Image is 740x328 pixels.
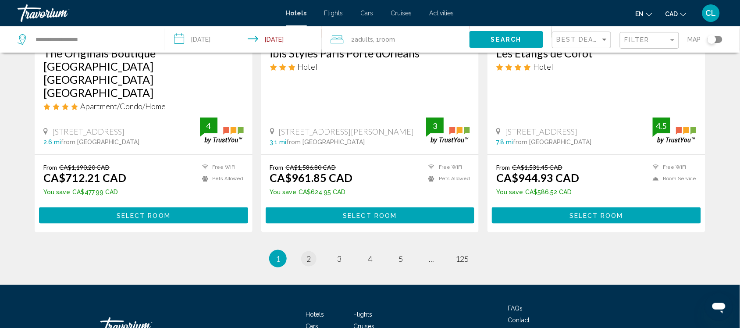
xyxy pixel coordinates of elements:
[266,207,475,224] button: Select Room
[665,7,687,20] button: Change currency
[496,139,513,146] span: 7.8 mi
[429,254,434,264] span: ...
[508,305,523,312] a: FAQs
[424,164,470,171] li: Free WiFi
[430,10,454,17] a: Activities
[270,62,470,71] div: 3 star Hotel
[496,189,523,196] span: You save
[61,139,139,146] span: from [GEOGRAPHIC_DATA]
[279,127,414,136] span: [STREET_ADDRESS][PERSON_NAME]
[653,121,670,131] div: 4.5
[306,254,311,264] span: 2
[533,62,553,71] span: Hotel
[569,212,623,219] span: Select Room
[492,210,701,219] a: Select Room
[43,139,61,146] span: 2.6 mi
[648,164,697,171] li: Free WiFi
[368,254,372,264] span: 4
[665,11,678,18] span: CAD
[688,33,701,46] span: Map
[43,101,244,111] div: 4 star Apartment
[286,164,336,171] del: CA$1,586.80 CAD
[496,62,697,71] div: 4 star Hotel
[374,33,395,46] span: , 1
[322,26,470,53] button: Travelers: 2 adults, 0 children
[306,311,324,318] a: Hotels
[39,210,248,219] a: Select Room
[198,175,244,182] li: Pets Allowed
[35,250,705,267] ul: Pagination
[505,127,577,136] span: [STREET_ADDRESS]
[324,10,343,17] a: Flights
[270,164,284,171] span: From
[426,118,470,143] img: trustyou-badge.svg
[270,189,353,196] p: CA$624.95 CAD
[80,101,166,111] span: Apartment/Condo/Home
[200,118,244,143] img: trustyou-badge.svg
[391,10,412,17] a: Cruises
[496,164,510,171] span: From
[287,139,365,146] span: from [GEOGRAPHIC_DATA]
[648,175,697,182] li: Room Service
[424,175,470,182] li: Pets Allowed
[557,36,603,43] span: Best Deals
[337,254,342,264] span: 3
[165,26,322,53] button: Check-in date: Nov 23, 2025 Check-out date: Nov 28, 2025
[200,121,217,131] div: 4
[512,164,562,171] del: CA$1,531.45 CAD
[298,62,318,71] span: Hotel
[270,46,470,60] a: ibis Styles Paris Porte dOrleans
[705,293,733,321] iframe: Bouton de lancement de la fenêtre de messagerie
[380,36,395,43] span: Room
[18,4,277,22] a: Travorium
[270,139,287,146] span: 3.1 mi
[352,33,374,46] span: 2
[59,164,110,171] del: CA$1,190.20 CAD
[286,10,307,17] a: Hotels
[52,127,125,136] span: [STREET_ADDRESS]
[355,36,374,43] span: Adults
[361,10,374,17] a: Cars
[43,171,126,184] ins: CA$712.21 CAD
[198,164,244,171] li: Free WiFi
[343,212,397,219] span: Select Room
[398,254,403,264] span: 5
[117,212,171,219] span: Select Room
[653,118,697,143] img: trustyou-badge.svg
[496,189,579,196] p: CA$586.52 CAD
[270,189,297,196] span: You save
[266,210,475,219] a: Select Room
[43,189,70,196] span: You save
[625,36,650,43] span: Filter
[620,32,679,50] button: Filter
[508,317,530,324] span: Contact
[270,171,353,184] ins: CA$961.85 CAD
[39,207,248,224] button: Select Room
[700,4,722,22] button: User Menu
[496,46,697,60] a: Les Etangs de Corot
[276,254,280,264] span: 1
[354,311,373,318] a: Flights
[470,31,543,47] button: Search
[636,7,652,20] button: Change language
[636,11,644,18] span: en
[491,36,522,43] span: Search
[513,139,591,146] span: from [GEOGRAPHIC_DATA]
[43,164,57,171] span: From
[557,36,608,44] mat-select: Sort by
[496,171,579,184] ins: CA$944.93 CAD
[43,46,244,99] a: The Originals Boutique [GEOGRAPHIC_DATA] [GEOGRAPHIC_DATA] [GEOGRAPHIC_DATA]
[455,254,469,264] span: 125
[492,207,701,224] button: Select Room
